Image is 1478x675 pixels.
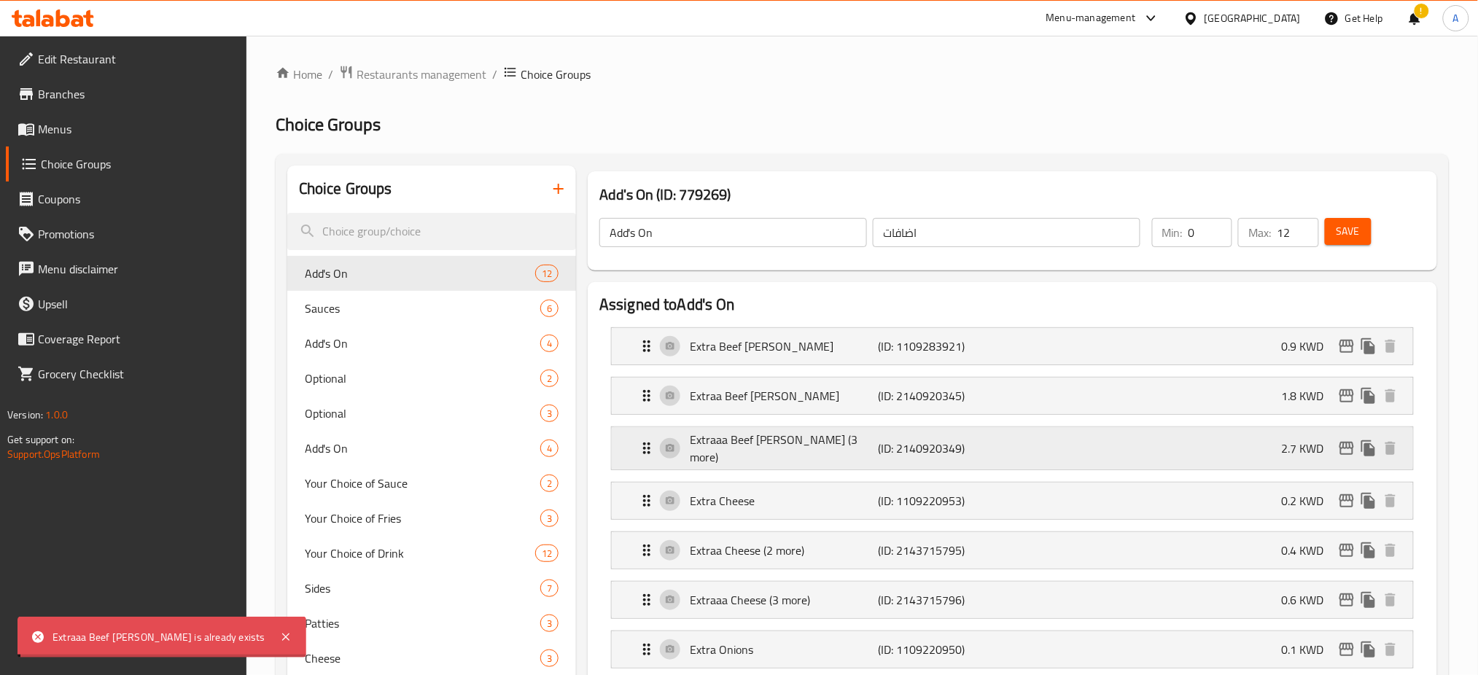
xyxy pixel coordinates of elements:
[879,440,1004,457] p: (ID: 2140920349)
[357,66,486,83] span: Restaurants management
[287,213,576,250] input: search
[1358,539,1380,561] button: duplicate
[6,112,247,147] a: Menus
[541,477,558,491] span: 2
[492,66,497,83] li: /
[1282,492,1336,510] p: 0.2 KWD
[690,542,878,559] p: Extraa Cheese (2 more)
[305,475,540,492] span: Your Choice of Sauce
[305,335,540,352] span: Add's On
[1046,9,1136,27] div: Menu-management
[599,321,1426,371] li: Expand
[38,85,236,103] span: Branches
[1380,539,1401,561] button: delete
[612,582,1413,618] div: Expand
[540,370,559,387] div: Choices
[1358,639,1380,660] button: duplicate
[45,405,68,424] span: 1.0.0
[690,641,878,658] p: Extra Onions
[599,294,1426,316] h2: Assigned to Add's On
[7,430,74,449] span: Get support on:
[540,510,559,527] div: Choices
[1358,437,1380,459] button: duplicate
[299,178,392,200] h2: Choice Groups
[1380,490,1401,512] button: delete
[305,580,540,597] span: Sides
[612,328,1413,364] div: Expand
[276,65,1449,84] nav: breadcrumb
[1380,639,1401,660] button: delete
[6,182,247,216] a: Coupons
[1336,385,1358,407] button: edit
[690,337,878,355] p: Extra Beef [PERSON_NAME]
[276,108,381,141] span: Choice Groups
[1336,335,1358,357] button: edit
[1358,589,1380,611] button: duplicate
[52,629,265,645] div: Extraaa Beef [PERSON_NAME] is already exists
[541,617,558,631] span: 3
[690,492,878,510] p: Extra Cheese
[536,267,558,281] span: 12
[328,66,333,83] li: /
[1205,10,1301,26] div: [GEOGRAPHIC_DATA]
[7,405,43,424] span: Version:
[540,475,559,492] div: Choices
[612,532,1413,569] div: Expand
[6,42,247,77] a: Edit Restaurant
[612,483,1413,519] div: Expand
[276,66,322,83] a: Home
[1336,490,1358,512] button: edit
[38,120,236,138] span: Menus
[879,542,1004,559] p: (ID: 2143715795)
[541,512,558,526] span: 3
[305,649,540,667] span: Cheese
[540,580,559,597] div: Choices
[879,641,1004,658] p: (ID: 1109220950)
[599,575,1426,625] li: Expand
[540,335,559,352] div: Choices
[879,591,1004,609] p: (ID: 2143715796)
[541,372,558,386] span: 2
[287,431,576,466] div: Add's On4
[1358,490,1380,512] button: duplicate
[540,405,559,422] div: Choices
[879,492,1004,510] p: (ID: 1109220953)
[38,225,236,243] span: Promotions
[599,421,1426,476] li: Expand
[1380,589,1401,611] button: delete
[6,147,247,182] a: Choice Groups
[1380,335,1401,357] button: delete
[1325,218,1372,245] button: Save
[287,606,576,641] div: Patties3
[1336,539,1358,561] button: edit
[521,66,591,83] span: Choice Groups
[6,251,247,286] a: Menu disclaimer
[287,571,576,606] div: Sides7
[305,510,540,527] span: Your Choice of Fries
[6,321,247,356] a: Coverage Report
[287,501,576,536] div: Your Choice of Fries3
[6,77,247,112] a: Branches
[38,190,236,208] span: Coupons
[536,547,558,561] span: 12
[1380,385,1401,407] button: delete
[599,625,1426,674] li: Expand
[1282,591,1336,609] p: 0.6 KWD
[541,652,558,666] span: 3
[305,614,540,632] span: Patties
[599,371,1426,421] li: Expand
[41,155,236,173] span: Choice Groups
[287,291,576,326] div: Sauces6
[1358,385,1380,407] button: duplicate
[287,256,576,291] div: Add's On12
[541,582,558,596] span: 7
[1358,335,1380,357] button: duplicate
[305,300,540,317] span: Sauces
[879,387,1004,405] p: (ID: 2140920345)
[287,326,576,361] div: Add's On4
[1282,641,1336,658] p: 0.1 KWD
[599,183,1426,206] h3: Add's On (ID: 779269)
[541,407,558,421] span: 3
[599,526,1426,575] li: Expand
[287,466,576,501] div: Your Choice of Sauce2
